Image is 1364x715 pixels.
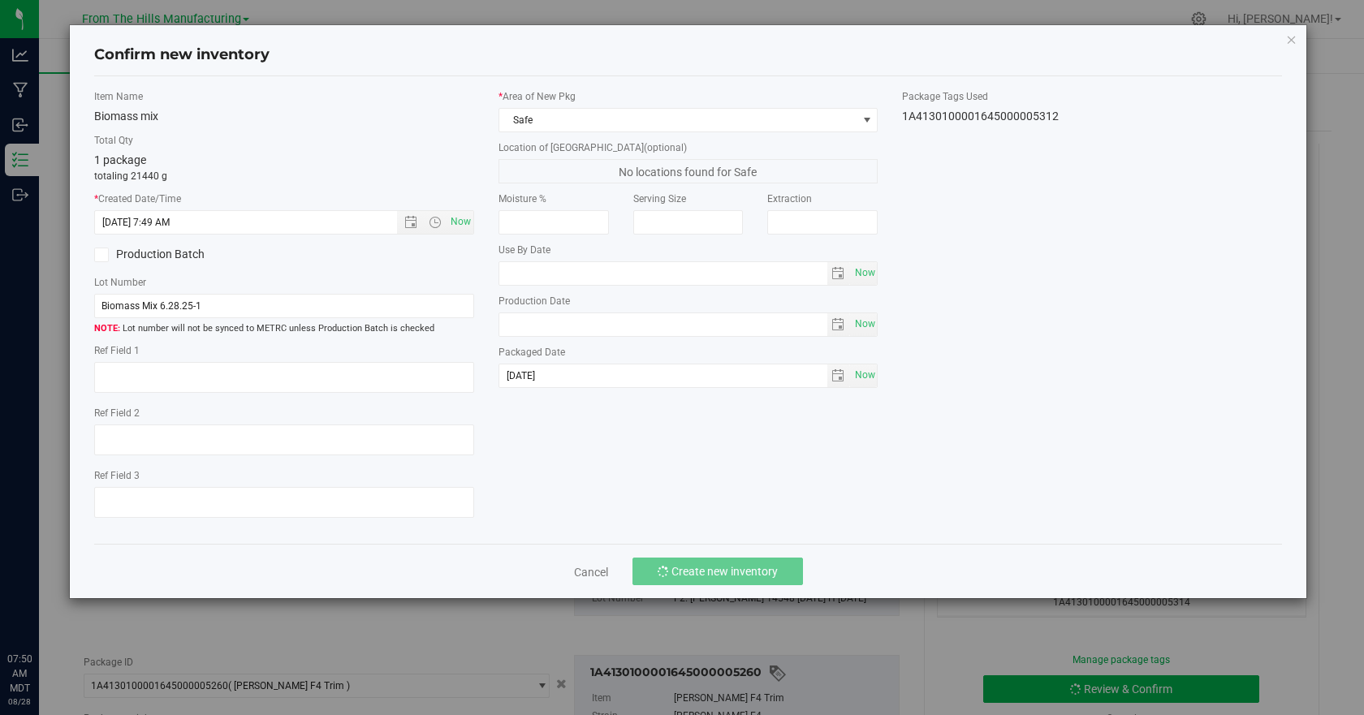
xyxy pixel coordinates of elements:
[644,142,687,153] span: (optional)
[851,261,878,285] span: Set Current date
[94,275,474,290] label: Lot Number
[397,216,425,229] span: Open the date view
[850,313,877,336] span: select
[94,468,474,483] label: Ref Field 3
[499,345,878,360] label: Packaged Date
[94,45,270,66] h4: Confirm new inventory
[421,216,448,229] span: Open the time view
[671,565,778,578] span: Create new inventory
[94,406,474,420] label: Ref Field 2
[851,364,878,387] span: Set Current date
[94,343,474,358] label: Ref Field 1
[850,364,877,387] span: select
[850,262,877,285] span: select
[767,192,878,206] label: Extraction
[48,583,67,602] iframe: Resource center unread badge
[94,322,474,336] span: Lot number will not be synced to METRC unless Production Batch is checked
[499,109,857,131] span: Safe
[499,294,878,308] label: Production Date
[851,312,878,336] span: Set Current date
[94,153,146,166] span: 1 package
[94,246,272,263] label: Production Batch
[632,558,803,585] button: Create new inventory
[574,564,608,580] a: Cancel
[94,89,474,104] label: Item Name
[499,159,878,183] span: No locations found for Safe
[902,108,1282,125] div: 1A4130100001645000005312
[499,243,878,257] label: Use By Date
[499,89,878,104] label: Area of New Pkg
[633,192,744,206] label: Serving Size
[827,364,851,387] span: select
[94,108,474,125] div: Biomass mix
[94,133,474,148] label: Total Qty
[827,313,851,336] span: select
[94,169,474,183] p: totaling 21440 g
[827,262,851,285] span: select
[94,192,474,206] label: Created Date/Time
[499,140,878,155] label: Location of [GEOGRAPHIC_DATA]
[16,585,65,634] iframe: Resource center
[499,192,609,206] label: Moisture %
[902,89,1282,104] label: Package Tags Used
[447,210,474,234] span: Set Current date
